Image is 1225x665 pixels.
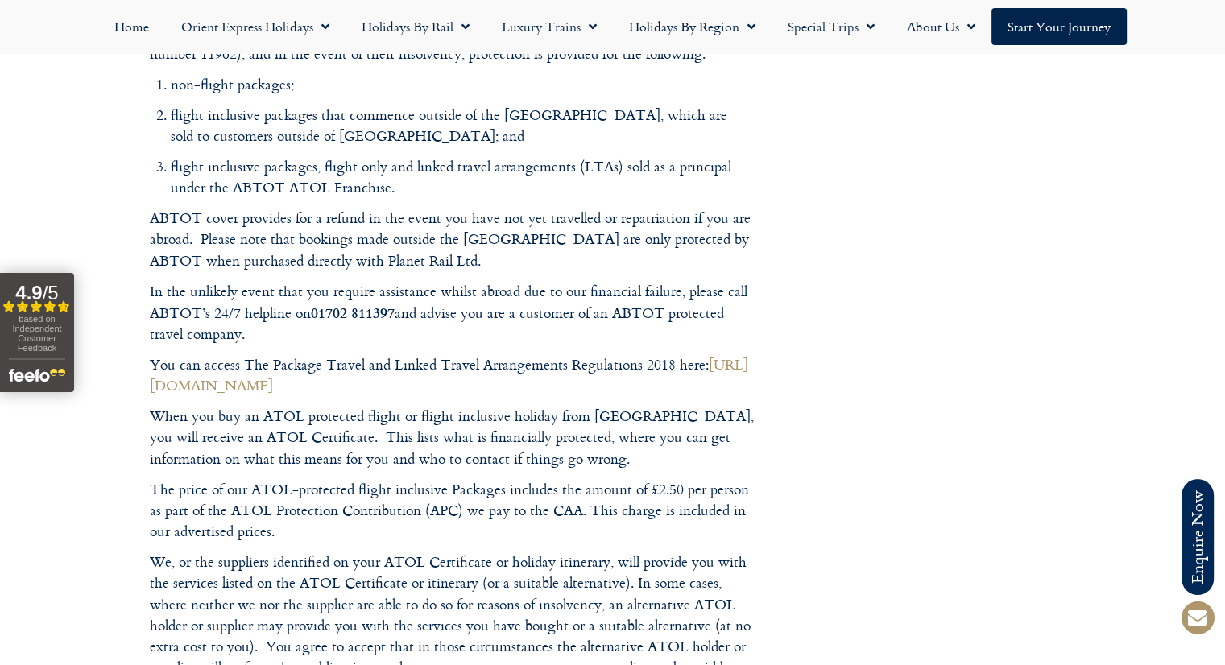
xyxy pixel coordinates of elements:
[150,353,748,396] a: [URL][DOMAIN_NAME]
[171,156,754,199] li: flight inclusive packages, flight only and linked travel arrangements (LTAs) sold as a principal ...
[8,8,1217,45] nav: Menu
[150,354,754,397] p: You can access The Package Travel and Linked Travel Arrangements Regulations 2018 here:
[165,8,346,45] a: Orient Express Holidays
[613,8,772,45] a: Holidays by Region
[171,74,754,95] li: non-flight packages;
[150,406,754,469] p: When you buy an ATOL protected flight or flight inclusive holiday from [GEOGRAPHIC_DATA], you wil...
[486,8,613,45] a: Luxury Trains
[891,8,991,45] a: About Us
[311,302,395,323] strong: 01702 811397
[991,8,1127,45] a: Start your Journey
[150,208,754,271] p: ABTOT cover provides for a refund in the event you have not yet travelled or repatriation if you ...
[346,8,486,45] a: Holidays by Rail
[98,8,165,45] a: Home
[150,479,754,543] p: The price of our ATOL-protected flight inclusive Packages includes the amount of £2.50 per person...
[171,105,754,147] li: flight inclusive packages that commence outside of the [GEOGRAPHIC_DATA], which are sold to custo...
[772,8,891,45] a: Special Trips
[150,281,754,345] p: In the unlikely event that you require assistance whilst abroad due to our financial failure, ple...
